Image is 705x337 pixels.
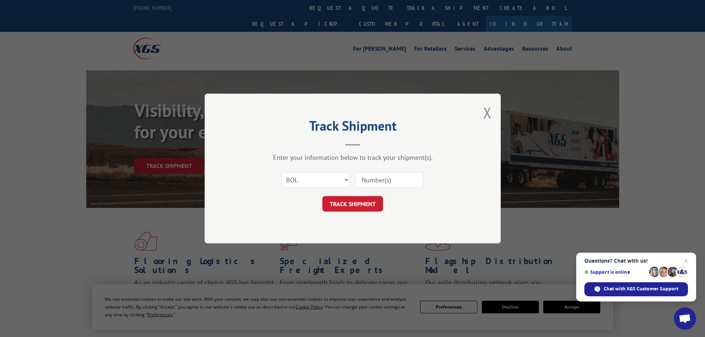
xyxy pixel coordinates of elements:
[682,256,691,265] span: Close chat
[584,282,688,296] div: Chat with XGS Customer Support
[604,286,678,292] span: Chat with XGS Customer Support
[674,307,696,330] div: Open chat
[584,269,647,275] span: Support is online
[355,172,423,188] input: Number(s)
[584,258,688,264] span: Questions? Chat with us!
[242,121,464,135] h2: Track Shipment
[322,196,383,212] button: TRACK SHIPMENT
[483,103,491,122] button: Close modal
[242,153,464,162] div: Enter your information below to track your shipment(s).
